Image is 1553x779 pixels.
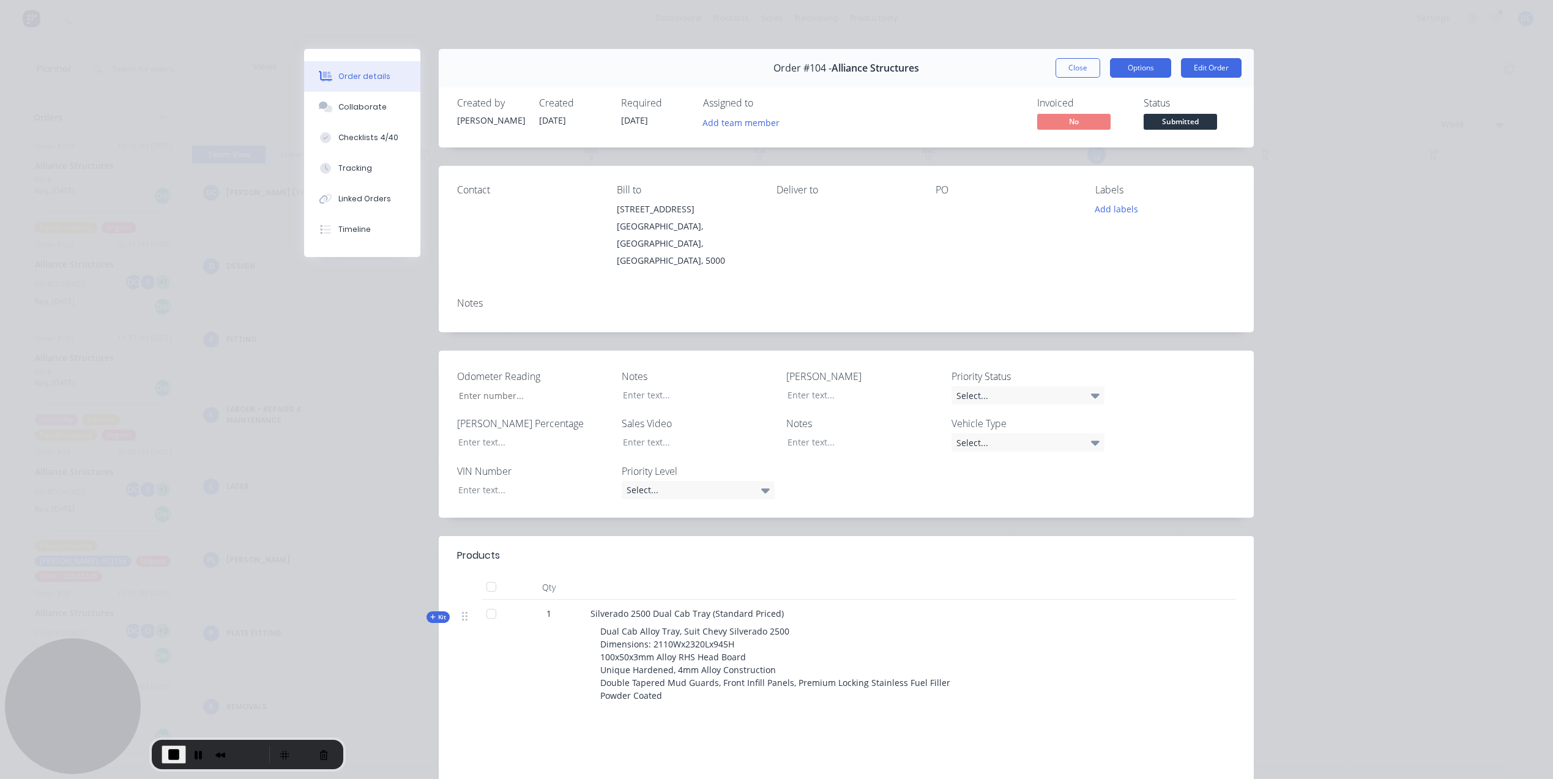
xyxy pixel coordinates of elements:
[832,62,919,74] span: Alliance Structures
[696,114,786,130] button: Add team member
[777,184,917,196] div: Deliver to
[457,114,524,127] div: [PERSON_NAME]
[1144,114,1217,129] span: Submitted
[304,122,420,153] button: Checklists 4/40
[457,184,597,196] div: Contact
[1110,58,1171,78] button: Options
[338,163,372,174] div: Tracking
[304,61,420,92] button: Order details
[449,386,610,404] input: Enter number...
[786,369,939,384] label: [PERSON_NAME]
[338,71,390,82] div: Order details
[622,464,775,479] label: Priority Level
[338,193,391,204] div: Linked Orders
[617,218,757,269] div: [GEOGRAPHIC_DATA], [GEOGRAPHIC_DATA], [GEOGRAPHIC_DATA], 5000
[1144,97,1235,109] div: Status
[512,575,586,600] div: Qty
[703,97,825,109] div: Assigned to
[457,548,500,563] div: Products
[773,62,832,74] span: Order #104 -
[546,607,551,620] span: 1
[786,416,939,431] label: Notes
[338,224,371,235] div: Timeline
[457,369,610,384] label: Odometer Reading
[304,214,420,245] button: Timeline
[703,114,786,130] button: Add team member
[304,92,420,122] button: Collaborate
[952,369,1104,384] label: Priority Status
[590,608,784,619] span: Silverado 2500 Dual Cab Tray (Standard Priced)
[304,184,420,214] button: Linked Orders
[1056,58,1100,78] button: Close
[539,114,566,126] span: [DATE]
[952,433,1104,452] div: Select...
[1095,184,1235,196] div: Labels
[539,97,606,109] div: Created
[1144,114,1217,132] button: Submitted
[622,481,775,499] div: Select...
[617,184,757,196] div: Bill to
[457,97,524,109] div: Created by
[430,613,446,622] span: Kit
[936,184,1076,196] div: PO
[617,201,757,269] div: [STREET_ADDRESS][GEOGRAPHIC_DATA], [GEOGRAPHIC_DATA], [GEOGRAPHIC_DATA], 5000
[457,297,1235,309] div: Notes
[621,97,688,109] div: Required
[621,114,648,126] span: [DATE]
[622,369,775,384] label: Notes
[622,416,775,431] label: Sales Video
[338,102,387,113] div: Collaborate
[952,416,1104,431] label: Vehicle Type
[617,201,757,218] div: [STREET_ADDRESS]
[426,611,450,623] div: Kit
[1181,58,1242,78] button: Edit Order
[338,132,398,143] div: Checklists 4/40
[1089,201,1145,217] button: Add labels
[457,464,610,479] label: VIN Number
[952,386,1104,404] div: Select...
[600,625,950,701] span: Dual Cab Alloy Tray, Suit Chevy Silverado 2500 Dimensions: 2110Wx2320Lx945H 100x50x3mm Alloy RHS ...
[1037,97,1129,109] div: Invoiced
[457,416,610,431] label: [PERSON_NAME] Percentage
[1037,114,1111,129] span: No
[304,153,420,184] button: Tracking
